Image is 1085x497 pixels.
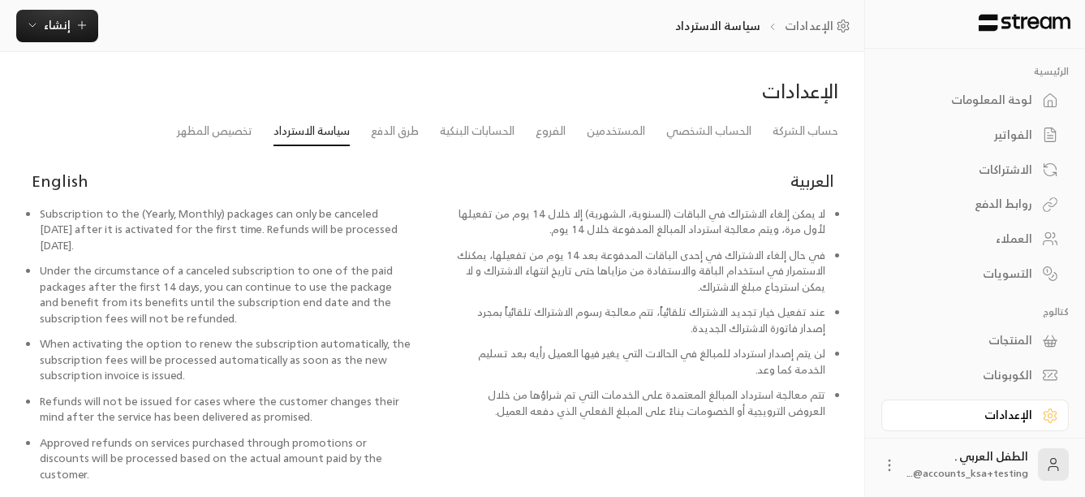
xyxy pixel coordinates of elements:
nav: breadcrumb [675,18,856,34]
li: When activating the option to renew the subscription automatically, the subscription fees will be... [40,336,411,394]
a: الاشتراكات [881,153,1069,185]
a: الحساب الشخصي [666,117,751,145]
div: الاشتراكات [902,162,1032,178]
a: العملاء [881,223,1069,255]
div: الإعدادات [902,407,1032,423]
li: Subscription to the (Yearly, Monthly) packages can only be canceled [DATE] after it is activated ... [40,206,411,264]
a: لوحة المعلومات [881,84,1069,116]
a: المستخدمين [587,117,645,145]
a: الفواتير [881,119,1069,151]
p: سياسة الاسترداد [675,18,760,34]
div: الفواتير [902,127,1032,143]
a: الحسابات البنكية [440,117,515,145]
div: لوحة المعلومات [902,92,1032,108]
a: الفروع [536,117,566,145]
a: طرق الدفع [371,117,419,145]
a: الكوبونات [881,360,1069,391]
div: الإعدادات [440,78,838,104]
a: التسويات [881,257,1069,289]
button: إنشاء [16,10,98,42]
a: الإعدادات [785,18,856,34]
span: إنشاء [44,15,71,35]
div: المنتجات [902,332,1032,348]
div: English [32,169,420,192]
li: Under the circumstance of a canceled subscription to one of the paid packages after the first 14 ... [40,263,411,336]
p: الرئيسية [881,65,1069,78]
li: لن يتم إصدار استرداد للمبالغ في الحالات التي يغير فيها العميل رأيه بعد تسليم الخدمة كما وعد. [454,346,825,387]
a: روابط الدفع [881,188,1069,220]
a: الإعدادات [881,400,1069,431]
div: العربية [446,169,833,192]
span: accounts_ksa+testing@... [907,465,1028,482]
p: كتالوج [881,305,1069,318]
div: الطفل العربي . [907,448,1028,481]
a: المنتجات [881,325,1069,357]
a: حساب الشركة [773,117,838,145]
li: Refunds will not be issued for cases where the customer changes their mind after the service has ... [40,394,411,435]
div: الكوبونات [902,367,1032,383]
li: Approved refunds on services purchased through promotions or discounts will be processed based on... [40,435,411,493]
div: روابط الدفع [902,196,1032,212]
li: في حال إلغاء الاشتراك في إحدى الباقات المدفوعة بعد 14 يوم من تفعيلها، يمكنك الاستمرار في استخدام ... [454,248,825,305]
li: لا يمكن إلغاء الاشتراك في الباقات (السنوية، الشهرية) إلا خلال 14 يوم من تفعيلها لأول مرة، ويتم مع... [454,206,825,248]
li: تتم معالجة استرداد المبالغ المعتمدة على الخدمات التي تم شراؤها من خلال العروض الترويجية أو الخصوم... [454,387,825,429]
li: عند تفعيل خيار تجديد الاشتراك تلقائياً، تتم معالجة رسوم الاشتراك تلقائياً بمجرد إصدار فاتورة الاش... [454,305,825,346]
div: العملاء [902,231,1032,247]
div: التسويات [902,266,1032,282]
a: سياسة الاسترداد [273,117,350,146]
a: تخصيص المظهر [177,117,252,145]
img: Logo [977,14,1072,32]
